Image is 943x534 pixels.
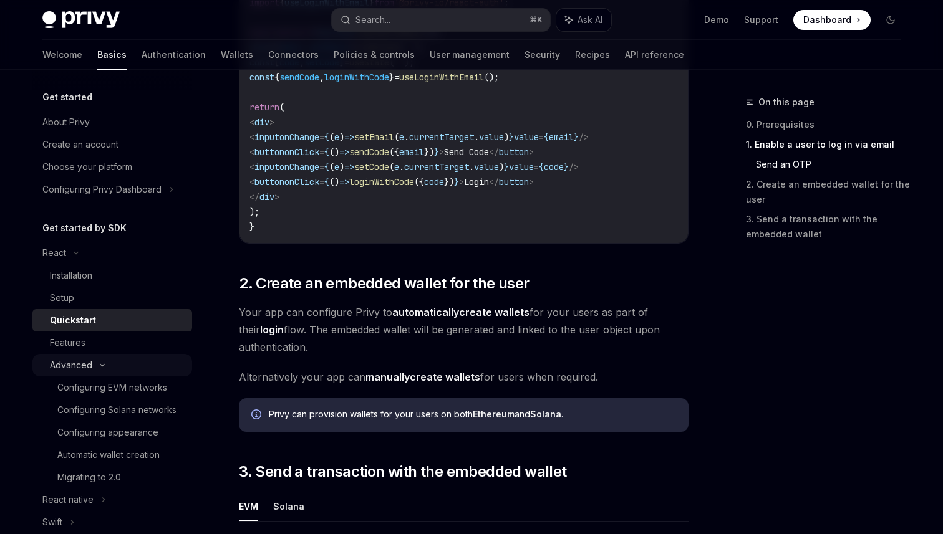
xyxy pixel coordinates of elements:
div: Create an account [42,137,118,152]
button: Toggle dark mode [881,10,901,30]
span: , [319,72,324,83]
div: Configuring Solana networks [57,403,177,417]
a: Configuring appearance [32,421,192,444]
button: Search...⌘K [332,9,550,31]
span: e [399,131,404,143]
div: Setup [50,290,74,305]
a: Security [525,40,560,70]
a: automaticallycreate wallets [392,306,530,319]
div: Features [50,335,85,350]
span: () [329,146,339,158]
div: Configuring appearance [57,425,158,440]
div: Migrating to 2.0 [57,470,121,485]
span: { [539,161,544,173]
span: = [319,146,324,158]
span: } [574,131,579,143]
span: { [544,131,549,143]
span: { [274,72,279,83]
span: e [334,161,339,173]
span: > [529,146,534,158]
span: > [529,176,534,188]
span: ( [329,161,334,173]
span: /> [569,161,579,173]
div: Advanced [50,358,92,373]
div: About Privy [42,115,90,130]
span: > [459,176,464,188]
span: value [474,161,499,173]
span: e [334,131,339,143]
span: /> [579,131,589,143]
span: ( [389,161,394,173]
span: { [324,146,329,158]
span: => [344,131,354,143]
span: = [319,161,324,173]
span: } [249,221,254,232]
a: Choose your platform [32,156,192,178]
span: On this page [758,95,815,110]
span: }) [424,146,434,158]
span: ( [329,131,334,143]
span: loginWithCode [349,176,414,188]
a: Connectors [268,40,319,70]
span: } [454,176,459,188]
strong: Solana [530,409,561,419]
span: ) [504,131,509,143]
span: input [254,131,279,143]
span: . [399,161,404,173]
a: Automatic wallet creation [32,444,192,466]
span: useLoginWithEmail [399,72,484,83]
span: Alternatively your app can for users when required. [239,368,689,386]
span: setEmail [354,131,394,143]
span: 3. Send a transaction with the embedded wallet [239,462,566,482]
h5: Get started by SDK [42,221,127,236]
span: => [339,176,349,188]
span: < [249,161,254,173]
div: Privy can provision wallets for your users on both and . [269,408,676,422]
span: code [424,176,444,188]
span: > [439,146,444,158]
span: value [514,131,539,143]
a: Support [744,14,778,26]
a: Policies & controls [334,40,415,70]
div: Quickstart [50,313,96,328]
span: onClick [284,176,319,188]
a: Send an OTP [756,155,911,174]
img: dark logo [42,11,120,29]
span: value [479,131,504,143]
span: ( [394,131,399,143]
span: currentTarget [409,131,474,143]
div: Choose your platform [42,160,132,174]
span: () [329,176,339,188]
a: Create an account [32,133,192,156]
span: => [344,161,354,173]
span: (); [484,72,499,83]
strong: automatically [392,306,459,318]
a: Installation [32,264,192,287]
span: Ask AI [578,14,602,26]
span: { [324,131,329,143]
button: Ask AI [556,9,611,31]
a: 2. Create an embedded wallet for the user [746,174,911,209]
span: } [434,146,439,158]
span: < [249,146,254,158]
span: ) [339,131,344,143]
span: button [499,176,529,188]
span: < [249,117,254,128]
span: > [269,117,274,128]
span: button [499,146,529,158]
span: onChange [279,131,319,143]
span: = [534,161,539,173]
span: div [254,117,269,128]
span: code [544,161,564,173]
span: { [324,176,329,188]
span: . [404,131,409,143]
span: > [274,191,279,203]
a: Demo [704,14,729,26]
span: return [249,102,279,113]
span: Dashboard [803,14,851,26]
span: ) [499,161,504,173]
span: const [249,72,274,83]
div: Automatic wallet creation [57,447,160,462]
span: Send Code [444,146,489,158]
div: React native [42,492,94,507]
